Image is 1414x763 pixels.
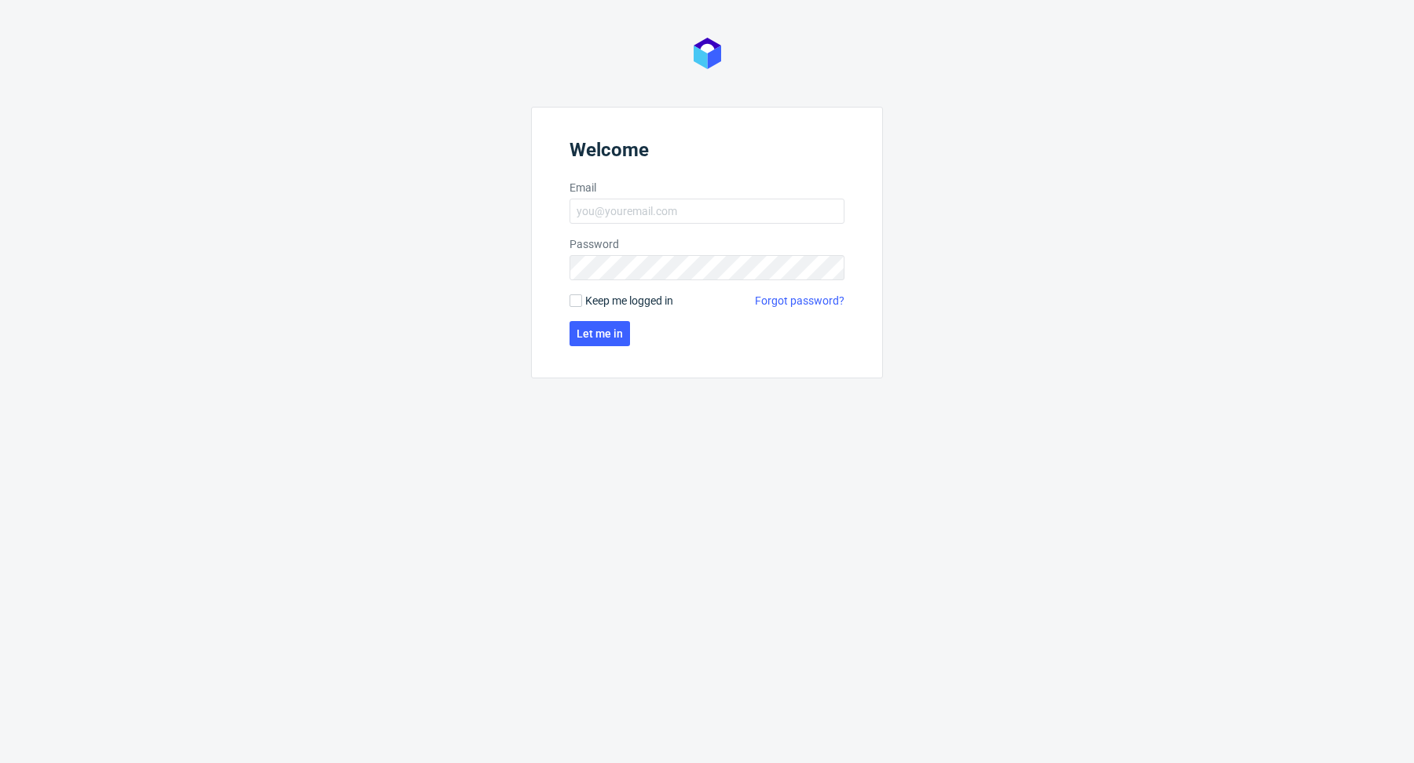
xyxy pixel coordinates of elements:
span: Let me in [577,328,623,339]
span: Keep me logged in [585,293,673,308]
label: Password [570,236,844,252]
label: Email [570,180,844,195]
button: Let me in [570,321,630,346]
input: you@youremail.com [570,199,844,224]
header: Welcome [570,139,844,167]
a: Forgot password? [755,293,844,308]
